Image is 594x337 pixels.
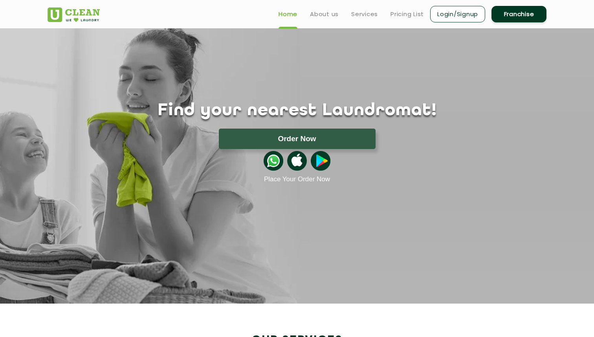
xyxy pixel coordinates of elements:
[351,9,378,19] a: Services
[287,151,307,171] img: apple-icon.png
[390,9,424,19] a: Pricing List
[42,101,552,121] h1: Find your nearest Laundromat!
[311,151,330,171] img: playstoreicon.png
[491,6,546,22] a: Franchise
[264,151,283,171] img: whatsappicon.png
[219,129,376,149] button: Order Now
[279,9,297,19] a: Home
[264,175,330,183] a: Place Your Order Now
[310,9,339,19] a: About us
[430,6,485,22] a: Login/Signup
[48,7,100,22] img: UClean Laundry and Dry Cleaning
